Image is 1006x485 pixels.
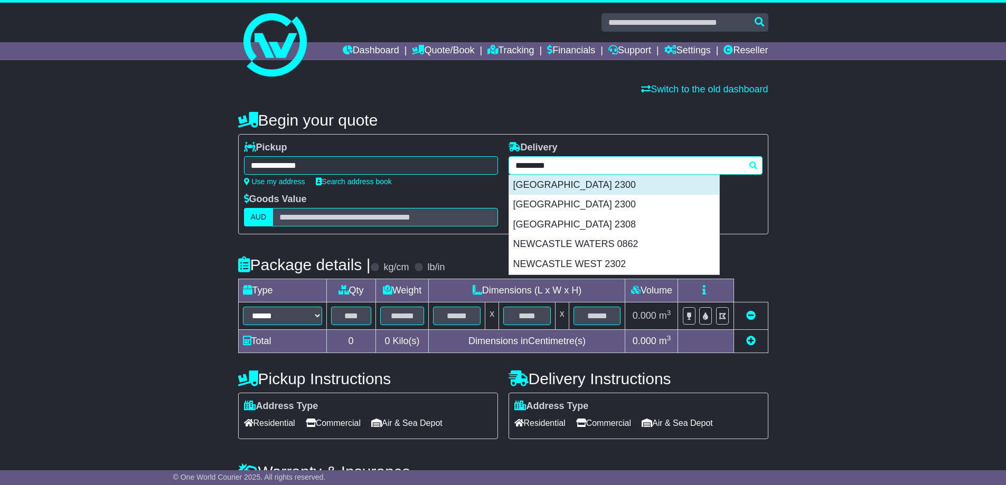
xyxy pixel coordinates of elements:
[576,415,631,431] span: Commercial
[509,370,768,387] h4: Delivery Instructions
[555,302,569,330] td: x
[664,42,711,60] a: Settings
[343,42,399,60] a: Dashboard
[173,473,326,481] span: © One World Courier 2025. All rights reserved.
[667,334,671,342] sup: 3
[514,401,589,412] label: Address Type
[429,330,625,353] td: Dimensions in Centimetre(s)
[509,234,719,254] div: NEWCASTLE WATERS 0862
[316,177,392,186] a: Search address book
[238,279,326,302] td: Type
[412,42,474,60] a: Quote/Book
[306,415,361,431] span: Commercial
[326,279,375,302] td: Qty
[487,42,534,60] a: Tracking
[746,310,756,321] a: Remove this item
[667,309,671,317] sup: 3
[238,256,371,273] h4: Package details |
[371,415,443,431] span: Air & Sea Depot
[641,84,768,94] a: Switch to the old dashboard
[384,336,390,346] span: 0
[746,336,756,346] a: Add new item
[244,177,305,186] a: Use my address
[659,336,671,346] span: m
[427,262,445,273] label: lb/in
[375,330,429,353] td: Kilo(s)
[633,310,656,321] span: 0.000
[238,463,768,480] h4: Warranty & Insurance
[429,279,625,302] td: Dimensions (L x W x H)
[509,156,763,175] typeahead: Please provide city
[625,279,678,302] td: Volume
[608,42,651,60] a: Support
[244,208,274,226] label: AUD
[509,175,719,195] div: [GEOGRAPHIC_DATA] 2300
[238,370,498,387] h4: Pickup Instructions
[238,330,326,353] td: Total
[509,195,719,215] div: [GEOGRAPHIC_DATA] 2300
[238,111,768,129] h4: Begin your quote
[485,302,499,330] td: x
[375,279,429,302] td: Weight
[326,330,375,353] td: 0
[547,42,595,60] a: Financials
[244,142,287,154] label: Pickup
[509,254,719,274] div: NEWCASTLE WEST 2302
[633,336,656,346] span: 0.000
[509,215,719,235] div: [GEOGRAPHIC_DATA] 2308
[383,262,409,273] label: kg/cm
[509,142,558,154] label: Delivery
[244,415,295,431] span: Residential
[723,42,768,60] a: Reseller
[514,415,566,431] span: Residential
[244,401,318,412] label: Address Type
[642,415,713,431] span: Air & Sea Depot
[659,310,671,321] span: m
[244,194,307,205] label: Goods Value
